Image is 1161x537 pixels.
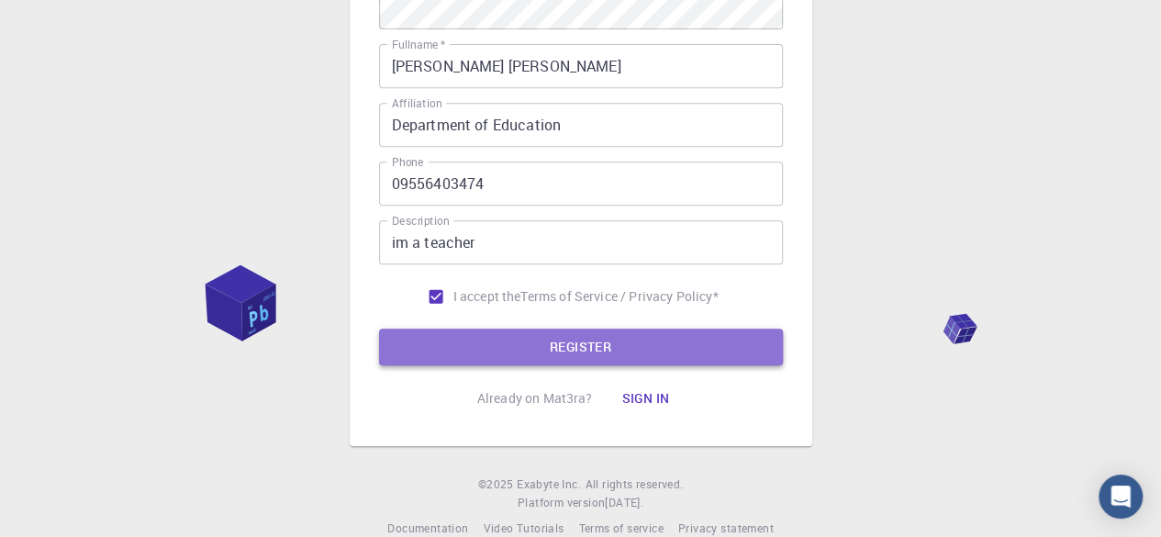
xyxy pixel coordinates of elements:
[578,520,663,535] span: Terms of service
[478,475,517,494] span: © 2025
[605,494,643,512] a: [DATE].
[585,475,683,494] span: All rights reserved.
[483,520,564,535] span: Video Tutorials
[520,287,718,306] a: Terms of Service / Privacy Policy*
[678,520,774,535] span: Privacy statement
[477,389,593,408] p: Already on Mat3ra?
[605,495,643,509] span: [DATE] .
[517,475,581,494] a: Exabyte Inc.
[517,476,581,491] span: Exabyte Inc.
[520,287,718,306] p: Terms of Service / Privacy Policy *
[392,213,450,229] label: Description
[1099,475,1143,519] div: Open Intercom Messenger
[453,287,521,306] span: I accept the
[392,37,445,52] label: Fullname
[392,154,423,170] label: Phone
[607,380,684,417] button: Sign in
[379,329,783,365] button: REGISTER
[518,494,605,512] span: Platform version
[387,520,468,535] span: Documentation
[392,95,441,111] label: Affiliation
